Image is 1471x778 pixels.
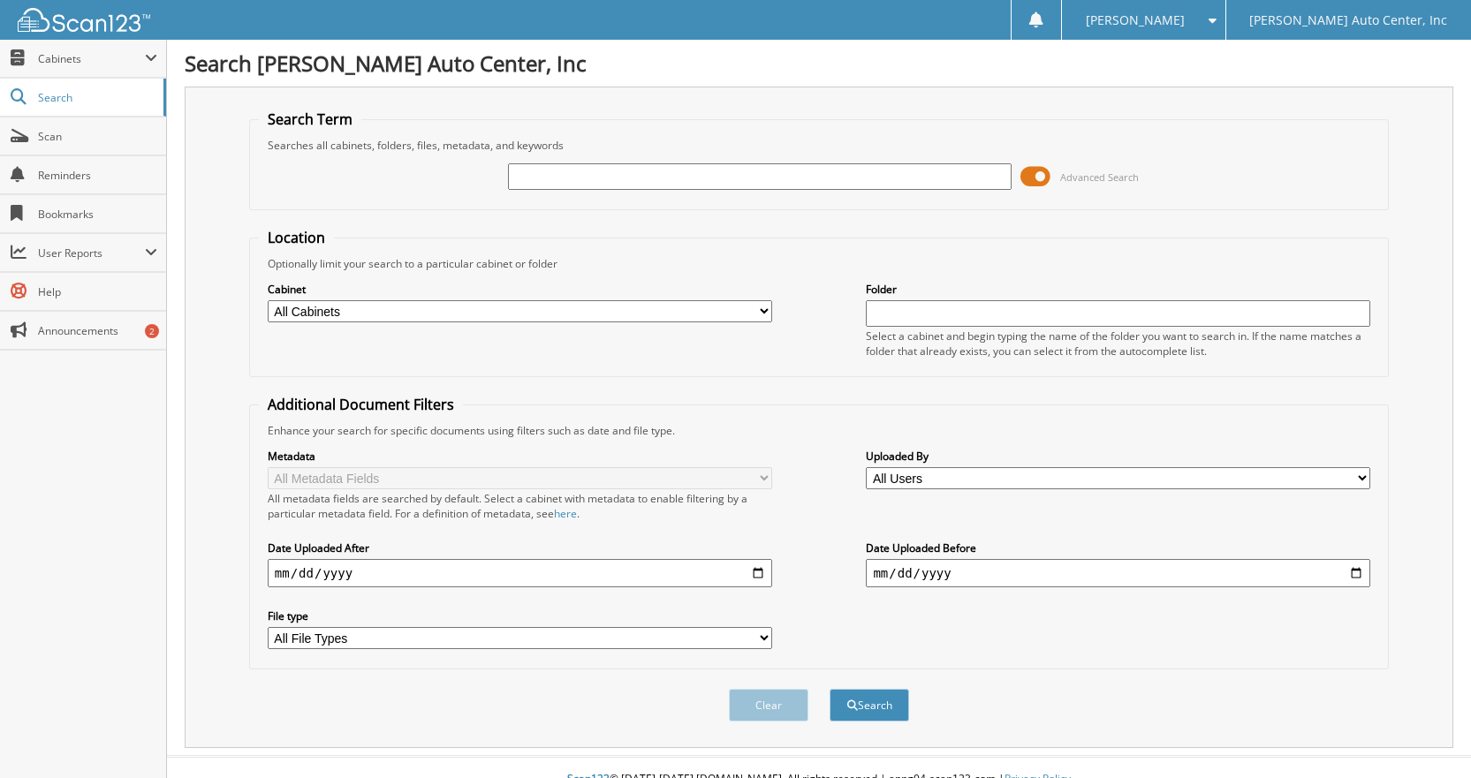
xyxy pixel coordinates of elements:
label: Cabinet [268,282,772,297]
div: Select a cabinet and begin typing the name of the folder you want to search in. If the name match... [866,329,1370,359]
span: User Reports [38,245,145,261]
input: end [866,559,1370,587]
span: Advanced Search [1060,170,1139,184]
span: Reminders [38,168,157,183]
img: scan123-logo-white.svg [18,8,150,32]
span: Announcements [38,323,157,338]
label: Uploaded By [866,449,1370,464]
span: Search [38,90,155,105]
span: [PERSON_NAME] [1086,15,1185,26]
div: Enhance your search for specific documents using filters such as date and file type. [259,423,1379,438]
label: Date Uploaded After [268,540,772,555]
span: [PERSON_NAME] Auto Center, Inc [1249,15,1447,26]
span: Help [38,284,157,299]
button: Clear [729,689,808,721]
span: Scan [38,129,157,144]
label: Folder [866,282,1370,297]
legend: Location [259,228,334,247]
div: All metadata fields are searched by default. Select a cabinet with metadata to enable filtering b... [268,491,772,521]
legend: Search Term [259,110,361,129]
a: here [554,506,577,521]
span: Bookmarks [38,207,157,222]
div: Optionally limit your search to a particular cabinet or folder [259,256,1379,271]
h1: Search [PERSON_NAME] Auto Center, Inc [185,49,1453,78]
label: Metadata [268,449,772,464]
div: 2 [145,324,159,338]
button: Search [830,689,909,721]
label: Date Uploaded Before [866,540,1370,555]
legend: Additional Document Filters [259,395,463,414]
input: start [268,559,772,587]
label: File type [268,608,772,623]
div: Searches all cabinets, folders, files, metadata, and keywords [259,138,1379,153]
span: Cabinets [38,51,145,66]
